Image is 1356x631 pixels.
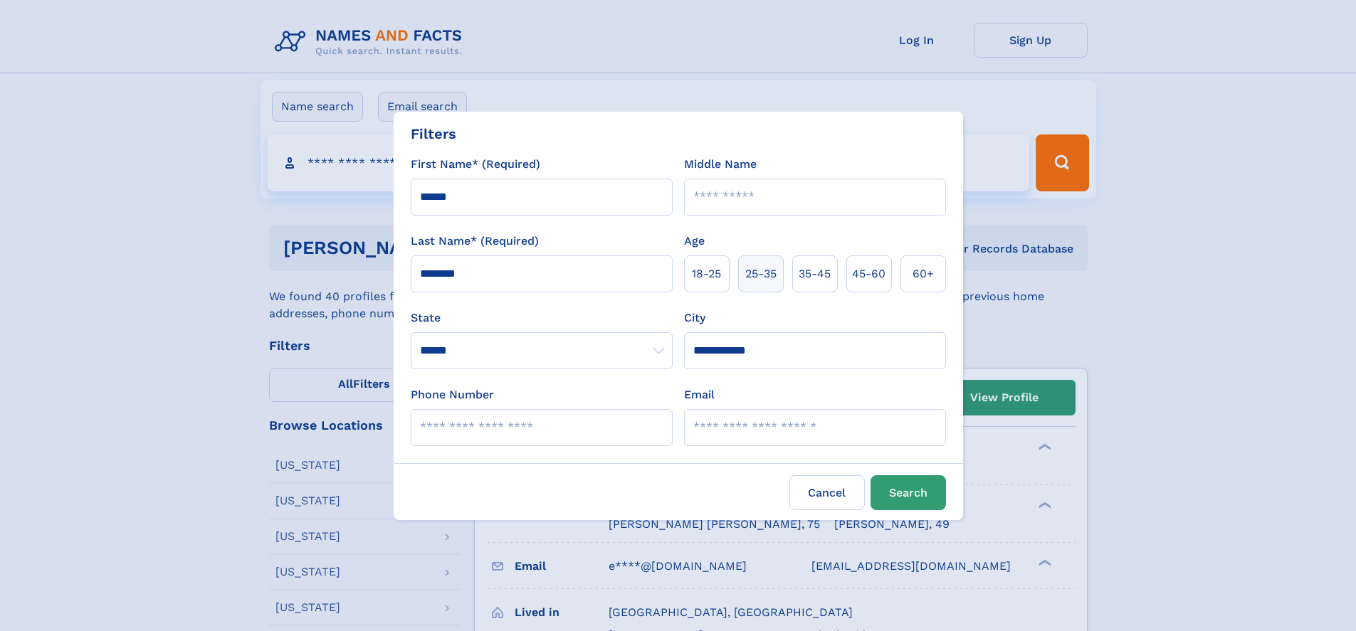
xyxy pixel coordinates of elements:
button: Search [871,475,946,510]
label: State [411,309,673,327]
span: 60+ [913,265,934,282]
span: 35‑45 [799,265,831,282]
span: 25‑35 [745,265,777,282]
label: City [684,309,705,327]
span: 18‑25 [692,265,721,282]
label: Last Name* (Required) [411,233,539,250]
label: Phone Number [411,386,494,403]
label: Age [684,233,705,250]
div: Filters [411,123,456,144]
label: Cancel [789,475,865,510]
label: First Name* (Required) [411,156,540,173]
span: 45‑60 [852,265,885,282]
label: Email [684,386,715,403]
label: Middle Name [684,156,757,173]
